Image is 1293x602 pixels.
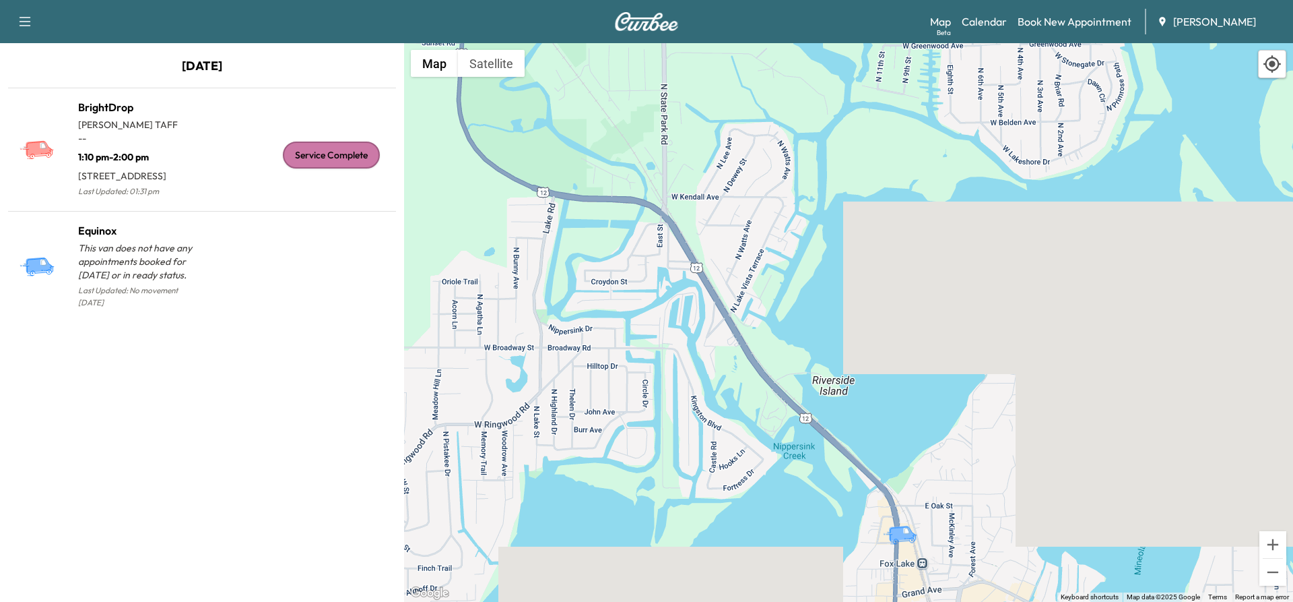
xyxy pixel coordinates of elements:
a: Book New Appointment [1018,13,1131,30]
p: [STREET_ADDRESS] [78,164,202,183]
div: Recenter map [1258,50,1286,78]
gmp-advanced-marker: Equinox [882,511,929,535]
a: MapBeta [930,13,951,30]
a: Calendar [962,13,1007,30]
div: Service Complete [283,142,380,169]
a: Terms (opens in new tab) [1208,593,1227,601]
span: [PERSON_NAME] [1173,13,1256,30]
h1: BrightDrop [78,99,202,115]
span: Map data ©2025 Google [1127,593,1200,601]
a: Report a map error [1235,593,1289,601]
a: Open this area in Google Maps (opens a new window) [407,584,452,602]
button: Keyboard shortcuts [1061,593,1119,602]
p: Last Updated: No movement [DATE] [78,282,202,311]
button: Zoom out [1259,559,1286,586]
button: Show street map [411,50,458,77]
button: Show satellite imagery [458,50,525,77]
img: Curbee Logo [614,12,679,31]
p: This van does not have any appointments booked for [DATE] or in ready status. [78,241,202,282]
p: [PERSON_NAME] TAFF [78,118,202,131]
button: Zoom in [1259,531,1286,558]
p: Last Updated: 01:31 pm [78,183,202,200]
p: 1:10 pm - 2:00 pm [78,145,202,164]
p: - - [78,131,202,145]
div: Beta [937,28,951,38]
h1: Equinox [78,222,202,239]
img: Google [407,584,452,602]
